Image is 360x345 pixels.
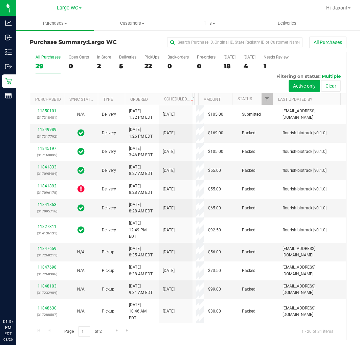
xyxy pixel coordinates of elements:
[167,62,189,70] div: 0
[269,20,306,26] span: Deliveries
[167,55,189,60] div: Back-orders
[7,291,27,311] iframe: Resource center
[77,268,85,274] button: N/A
[16,20,94,26] span: Purchases
[77,225,85,235] span: In Sync
[204,97,221,102] a: Amount
[129,202,153,214] span: [DATE] 8:28 AM EDT
[3,337,13,342] p: 08/26
[102,148,116,155] span: Delivery
[102,249,114,255] span: Pickup
[264,62,289,70] div: 1
[208,167,221,174] span: $55.00
[102,130,116,136] span: Delivery
[208,205,221,211] span: $65.00
[102,186,116,192] span: Delivery
[309,37,346,48] button: All Purchases
[38,306,57,310] a: 11848630
[163,167,175,174] span: [DATE]
[34,170,60,177] p: (317095404)
[242,186,255,192] span: Packed
[283,283,342,296] span: [EMAIL_ADDRESS][DOMAIN_NAME]
[129,127,153,139] span: [DATE] 1:26 PM EDT
[163,268,175,274] span: [DATE]
[38,165,57,169] a: 11841833
[119,55,136,60] div: Deliveries
[129,145,153,158] span: [DATE] 3:46 PM EDT
[242,130,255,136] span: Packed
[283,227,327,233] span: flourish-biotrack [v0.1.0]
[262,93,273,105] a: Filter
[34,312,60,318] p: (317288587)
[69,97,95,102] a: Sync Status
[163,249,175,255] span: [DATE]
[34,189,60,196] p: (317096178)
[5,63,12,70] inline-svg: Outbound
[97,62,111,70] div: 2
[34,208,60,214] p: (317095716)
[38,224,57,229] a: 11827311
[242,167,255,174] span: Packed
[77,166,85,175] span: In Sync
[88,39,117,45] span: Largo WC
[77,111,85,118] button: N/A
[163,227,175,233] span: [DATE]
[196,93,198,105] th: Address
[242,111,261,118] span: Submitted
[283,186,327,192] span: flourish-biotrack [v0.1.0]
[78,326,90,337] input: 1
[208,249,221,255] span: $56.00
[167,37,302,47] input: Search Purchase ID, Original ID, State Registry ID or Customer Name...
[94,20,171,26] span: Customers
[163,205,175,211] span: [DATE]
[129,183,153,196] span: [DATE] 8:28 AM EDT
[283,148,327,155] span: flourish-biotrack [v0.1.0]
[69,62,89,70] div: 0
[242,308,255,315] span: Packed
[197,55,216,60] div: Pre-orders
[122,326,132,336] a: Go to the last page
[102,111,116,118] span: Delivery
[34,252,60,258] p: (317268211)
[283,108,342,121] span: [EMAIL_ADDRESS][DOMAIN_NAME]
[278,97,312,102] a: Last Updated By
[129,164,153,177] span: [DATE] 8:27 AM EDT
[102,205,116,211] span: Delivery
[77,309,85,314] span: Not Applicable
[289,80,320,92] button: Active only
[244,62,255,70] div: 4
[38,109,57,113] a: 11850101
[77,203,85,213] span: In Sync
[144,55,159,60] div: PickUps
[57,5,78,11] span: Largo WC
[242,148,255,155] span: Packed
[283,305,342,318] span: [EMAIL_ADDRESS][DOMAIN_NAME]
[208,268,221,274] span: $73.50
[208,186,221,192] span: $55.00
[77,184,85,194] span: Out of Sync
[38,184,57,188] a: 11841892
[34,114,60,121] p: (317318481)
[283,167,327,174] span: flourish-biotrack [v0.1.0]
[164,97,195,101] a: Scheduled
[119,62,136,70] div: 5
[224,55,235,60] div: [DATE]
[34,230,60,236] p: (314136131)
[59,326,107,337] span: Page of 2
[34,133,60,140] p: (317317792)
[208,286,221,293] span: $99.00
[197,62,216,70] div: 0
[242,268,255,274] span: Packed
[5,20,12,26] inline-svg: Analytics
[283,205,327,211] span: flourish-biotrack [v0.1.0]
[35,97,61,102] a: Purchase ID
[242,249,255,255] span: Packed
[238,96,252,101] a: Status
[129,283,153,296] span: [DATE] 9:31 AM EDT
[102,227,116,233] span: Delivery
[77,128,85,138] span: In Sync
[276,73,320,79] span: Filtering on status:
[38,202,57,207] a: 11841863
[322,73,341,79] span: Multiple
[163,286,175,293] span: [DATE]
